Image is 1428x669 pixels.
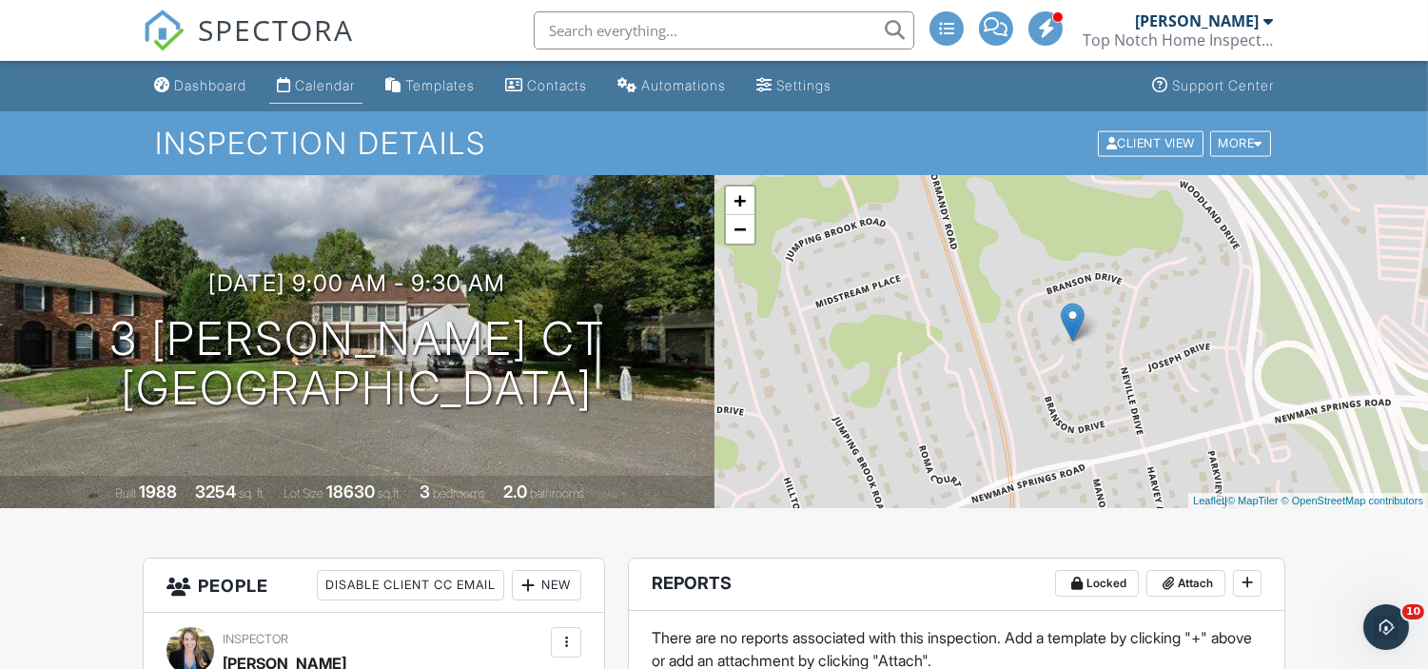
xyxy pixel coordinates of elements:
[269,69,362,104] a: Calendar
[109,314,605,415] h1: 3 [PERSON_NAME] Ct [GEOGRAPHIC_DATA]
[143,10,185,51] img: The Best Home Inspection Software - Spectora
[317,570,504,600] div: Disable Client CC Email
[115,486,136,501] span: Built
[378,69,482,104] a: Templates
[1363,604,1409,650] iframe: Intercom live chat
[1144,69,1281,104] a: Support Center
[503,482,527,502] div: 2.0
[326,482,375,502] div: 18630
[1281,495,1423,506] a: © OpenStreetMap contributors
[749,69,839,104] a: Settings
[726,215,754,244] a: Zoom out
[195,482,236,502] div: 3254
[641,77,726,93] div: Automations
[239,486,265,501] span: sq. ft.
[155,127,1273,160] h1: Inspection Details
[1096,135,1208,149] a: Client View
[1402,604,1424,620] span: 10
[139,482,177,502] div: 1988
[534,11,914,49] input: Search everything...
[147,69,254,104] a: Dashboard
[776,77,831,93] div: Settings
[1172,77,1274,93] div: Support Center
[433,486,485,501] span: bedrooms
[295,77,355,93] div: Calendar
[1193,495,1224,506] a: Leaflet
[1083,30,1273,49] div: Top Notch Home Inspection
[143,26,354,66] a: SPECTORA
[420,482,430,502] div: 3
[174,77,246,93] div: Dashboard
[284,486,323,501] span: Lot Size
[208,270,505,296] h3: [DATE] 9:00 am - 9:30 am
[527,77,587,93] div: Contacts
[378,486,401,501] span: sq.ft.
[530,486,584,501] span: bathrooms
[1188,493,1428,509] div: |
[405,77,475,93] div: Templates
[610,69,734,104] a: Automations (Advanced)
[1135,11,1259,30] div: [PERSON_NAME]
[498,69,595,104] a: Contacts
[1227,495,1279,506] a: © MapTiler
[144,559,604,613] h3: People
[198,10,354,49] span: SPECTORA
[726,187,754,215] a: Zoom in
[1210,130,1272,156] div: More
[512,570,581,600] div: New
[1098,130,1203,156] div: Client View
[223,632,288,646] span: Inspector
